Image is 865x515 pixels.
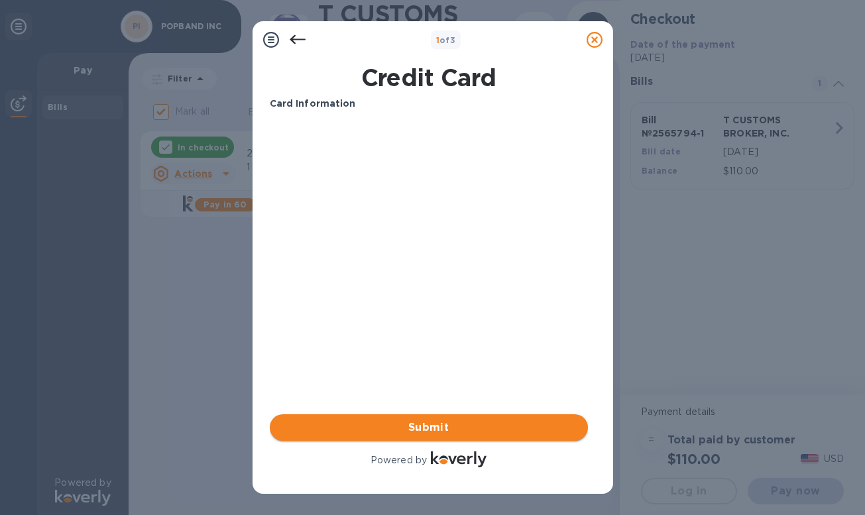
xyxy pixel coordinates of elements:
[270,98,356,109] b: Card Information
[436,35,439,45] span: 1
[270,414,588,441] button: Submit
[280,420,577,435] span: Submit
[371,453,427,467] p: Powered by
[436,35,456,45] b: of 3
[264,64,593,91] h1: Credit Card
[270,121,588,320] iframe: Your browser does not support iframes
[431,451,487,467] img: Logo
